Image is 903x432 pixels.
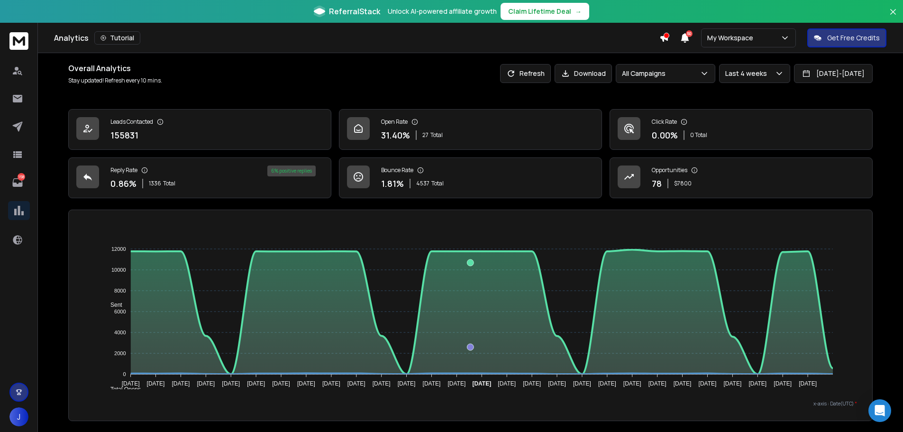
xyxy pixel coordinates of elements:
tspan: [DATE] [322,380,340,387]
tspan: [DATE] [272,380,290,387]
tspan: [DATE] [373,380,391,387]
p: 158 [18,173,25,181]
p: Last 4 weeks [725,69,771,78]
tspan: 6000 [114,309,126,314]
tspan: [DATE] [623,380,641,387]
span: 1336 [149,180,161,187]
tspan: [DATE] [347,380,365,387]
div: Open Intercom Messenger [868,399,891,422]
tspan: [DATE] [699,380,717,387]
span: Total [163,180,175,187]
tspan: [DATE] [498,380,516,387]
p: Get Free Credits [827,33,880,43]
p: Stay updated! Refresh every 10 mins. [68,77,162,84]
tspan: [DATE] [749,380,767,387]
a: Opportunities78$7800 [610,157,873,198]
p: $ 7800 [674,180,692,187]
a: Leads Contacted155831 [68,109,331,150]
p: Refresh [520,69,545,78]
tspan: 0 [123,371,126,377]
a: Open Rate31.40%27Total [339,109,602,150]
p: 155831 [110,129,138,142]
h1: Overall Analytics [68,63,162,74]
p: 0.86 % [110,177,137,190]
tspan: [DATE] [447,380,465,387]
tspan: 12000 [111,246,126,252]
tspan: [DATE] [146,380,164,387]
tspan: 10000 [111,267,126,273]
p: Open Rate [381,118,408,126]
tspan: [DATE] [573,380,591,387]
tspan: 8000 [114,288,126,294]
button: Tutorial [94,31,140,45]
a: Bounce Rate1.81%4537Total [339,157,602,198]
span: → [575,7,582,16]
span: Total Opens [103,386,141,393]
tspan: [DATE] [172,380,190,387]
tspan: [DATE] [472,380,491,387]
p: Opportunities [652,166,687,174]
button: J [9,407,28,426]
p: Click Rate [652,118,677,126]
tspan: [DATE] [398,380,416,387]
tspan: [DATE] [548,380,566,387]
div: 6 % positive replies [267,165,316,176]
span: Total [430,131,443,139]
button: Claim Lifetime Deal→ [501,3,589,20]
tspan: [DATE] [523,380,541,387]
tspan: [DATE] [423,380,441,387]
tspan: [DATE] [774,380,792,387]
tspan: 4000 [114,330,126,335]
tspan: [DATE] [724,380,742,387]
span: 27 [422,131,429,139]
tspan: [DATE] [121,380,139,387]
a: Reply Rate0.86%1336Total6% positive replies [68,157,331,198]
button: [DATE]-[DATE] [794,64,873,83]
tspan: [DATE] [674,380,692,387]
tspan: [DATE] [197,380,215,387]
p: x-axis : Date(UTC) [84,400,857,407]
a: 158 [8,173,27,192]
p: 0.00 % [652,129,678,142]
tspan: [DATE] [297,380,315,387]
a: Click Rate0.00%0 Total [610,109,873,150]
tspan: [DATE] [222,380,240,387]
p: My Workspace [707,33,757,43]
tspan: [DATE] [247,380,265,387]
span: 4537 [416,180,429,187]
p: All Campaigns [622,69,669,78]
p: Download [574,69,606,78]
p: 0 Total [690,131,707,139]
button: Close banner [887,6,899,28]
tspan: [DATE] [648,380,666,387]
button: Get Free Credits [807,28,886,47]
span: Sent [103,302,122,308]
p: 78 [652,177,662,190]
p: 31.40 % [381,129,410,142]
span: ReferralStack [329,6,380,17]
p: 1.81 % [381,177,404,190]
button: Refresh [500,64,551,83]
span: Total [431,180,444,187]
tspan: 2000 [114,350,126,356]
tspan: [DATE] [598,380,616,387]
p: Bounce Rate [381,166,413,174]
button: Download [555,64,612,83]
div: Analytics [54,31,659,45]
tspan: [DATE] [799,380,817,387]
p: Leads Contacted [110,118,153,126]
p: Reply Rate [110,166,137,174]
span: 50 [686,30,693,37]
p: Unlock AI-powered affiliate growth [388,7,497,16]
